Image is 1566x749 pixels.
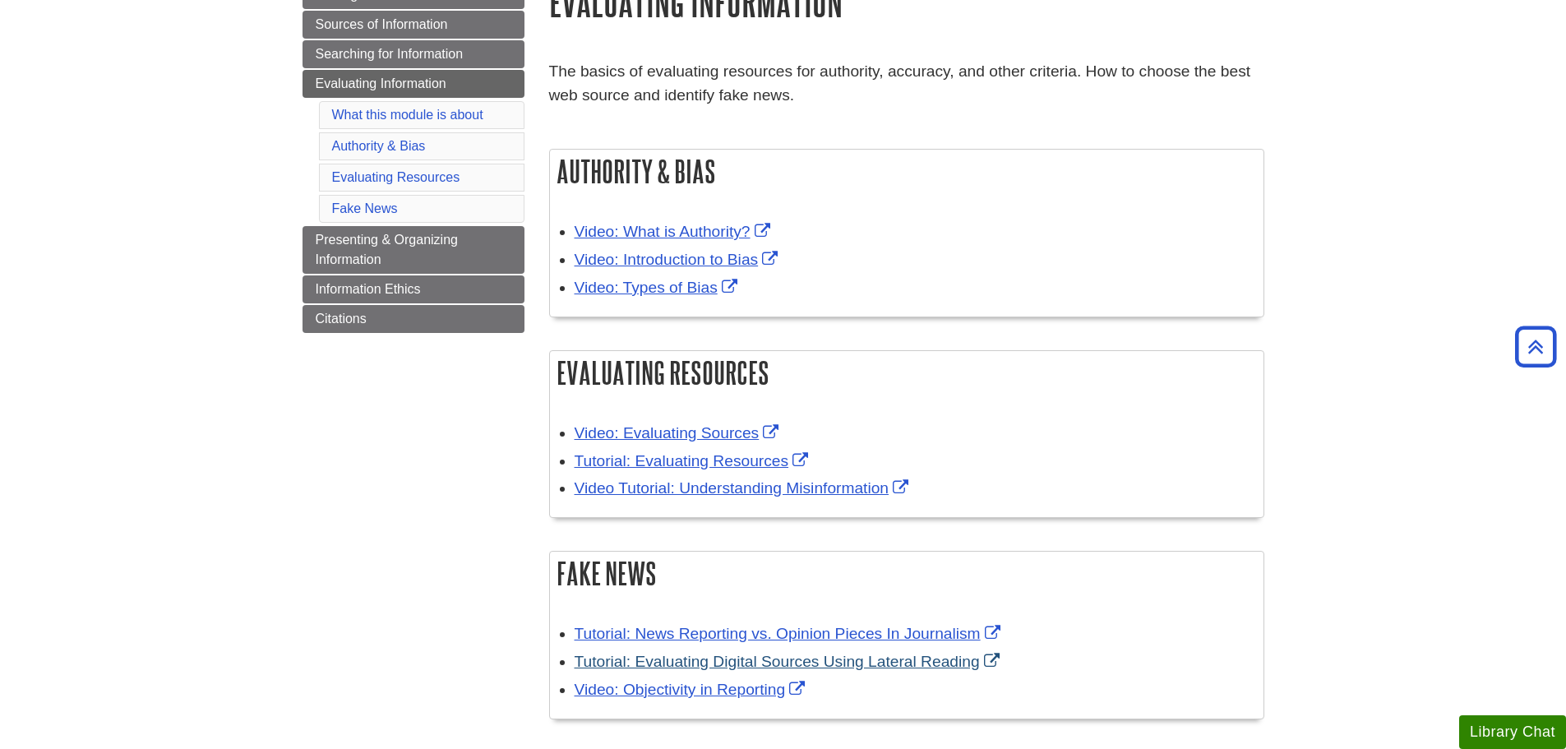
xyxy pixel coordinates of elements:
[316,233,458,266] span: Presenting & Organizing Information
[316,47,464,61] span: Searching for Information
[332,170,460,184] a: Evaluating Resources
[332,201,398,215] a: Fake News
[575,251,783,268] a: Link opens in new window
[316,282,421,296] span: Information Ethics
[303,305,524,333] a: Citations
[575,653,1004,670] a: Link opens in new window
[575,625,1005,642] a: Link opens in new window
[332,108,483,122] a: What this module is about
[575,479,913,497] a: Link opens in new window
[303,70,524,98] a: Evaluating Information
[1509,335,1562,358] a: Back to Top
[549,60,1264,108] p: The basics of evaluating resources for authority, accuracy, and other criteria. How to choose the...
[303,226,524,274] a: Presenting & Organizing Information
[316,312,367,326] span: Citations
[303,40,524,68] a: Searching for Information
[316,17,448,31] span: Sources of Information
[550,150,1263,193] h2: Authority & Bias
[575,223,774,240] a: Link opens in new window
[575,279,741,296] a: Link opens in new window
[550,552,1263,595] h2: Fake News
[550,351,1263,395] h2: Evaluating Resources
[316,76,446,90] span: Evaluating Information
[303,275,524,303] a: Information Ethics
[1459,715,1566,749] button: Library Chat
[575,424,783,442] a: Link opens in new window
[575,452,813,469] a: Link opens in new window
[303,11,524,39] a: Sources of Information
[575,681,810,698] a: Link opens in new window
[332,139,426,153] a: Authority & Bias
